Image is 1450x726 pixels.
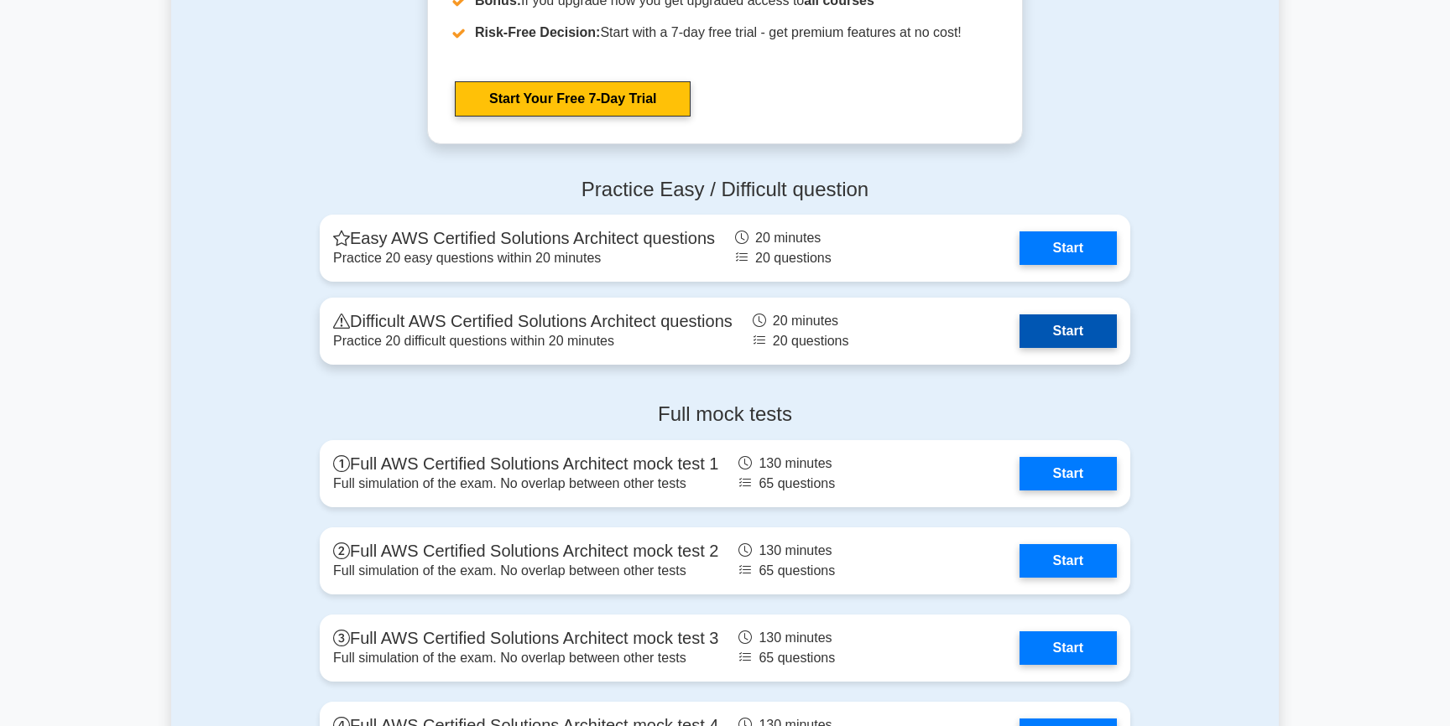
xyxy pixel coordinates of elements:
a: Start [1020,231,1117,265]
a: Start [1020,314,1117,348]
h4: Full mock tests [320,402,1130,427]
a: Start Your Free 7-Day Trial [455,81,691,117]
h4: Practice Easy / Difficult question [320,178,1130,202]
a: Start [1020,544,1117,578]
a: Start [1020,631,1117,665]
a: Start [1020,457,1117,490]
